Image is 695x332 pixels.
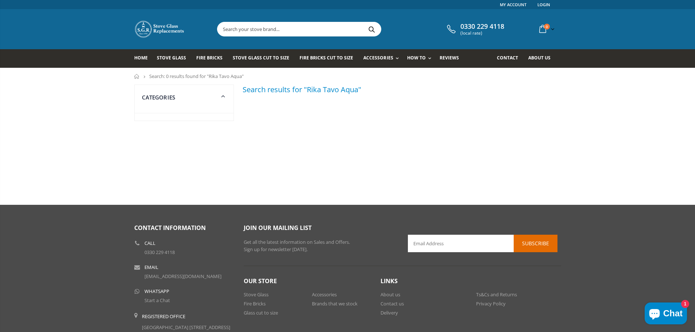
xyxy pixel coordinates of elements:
a: Privacy Policy [476,300,506,307]
span: 0330 229 4118 [460,23,504,31]
span: About us [528,55,551,61]
b: Call [144,241,155,246]
span: Home [134,55,148,61]
input: Search your stove brand... [217,22,463,36]
span: Reviews [440,55,459,61]
a: 0 [536,22,556,36]
button: Subscribe [514,235,557,252]
a: Ts&Cs and Returns [476,291,517,298]
a: Fire Bricks Cut To Size [300,49,359,68]
span: Accessories [363,55,393,61]
h3: Search results for "Rika Tavo Aqua" [243,85,361,94]
a: Stove Glass Cut To Size [233,49,295,68]
button: Search [364,22,380,36]
b: Registered Office [142,313,185,320]
a: Accessories [312,291,337,298]
span: Stove Glass Cut To Size [233,55,289,61]
a: About us [528,49,556,68]
span: Fire Bricks [196,55,223,61]
b: WhatsApp [144,289,169,294]
a: Start a Chat [144,297,170,304]
span: Links [381,277,398,285]
inbox-online-store-chat: Shopify online store chat [642,302,689,326]
span: Search: 0 results found for "Rika Tavo Aqua" [149,73,244,79]
span: 0 [544,24,550,30]
a: Stove Glass [157,49,192,68]
span: (local rate) [460,31,504,36]
a: 0330 229 4118 (local rate) [445,23,504,36]
a: Stove Glass [244,291,269,298]
a: Contact [497,49,524,68]
a: Contact us [381,300,404,307]
a: [EMAIL_ADDRESS][DOMAIN_NAME] [144,273,221,280]
span: Our Store [244,277,277,285]
a: Accessories [363,49,402,68]
a: About us [381,291,400,298]
img: Stove Glass Replacement [134,20,185,38]
span: Categories [142,94,175,101]
p: Get all the latest information on Sales and Offers. Sign up for newsletter [DATE]. [244,239,397,253]
b: Email [144,265,158,270]
span: Contact [497,55,518,61]
a: Fire Bricks [196,49,228,68]
a: Glass cut to size [244,309,278,316]
input: Email Address [408,235,557,252]
span: How To [407,55,426,61]
a: Home [134,49,153,68]
a: Delivery [381,309,398,316]
a: Home [134,74,140,79]
a: Fire Bricks [244,300,266,307]
span: Contact Information [134,224,206,232]
a: How To [407,49,435,68]
span: Fire Bricks Cut To Size [300,55,353,61]
span: Stove Glass [157,55,186,61]
span: Join our mailing list [244,224,312,232]
a: Reviews [440,49,464,68]
a: Brands that we stock [312,300,358,307]
a: 0330 229 4118 [144,249,175,255]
